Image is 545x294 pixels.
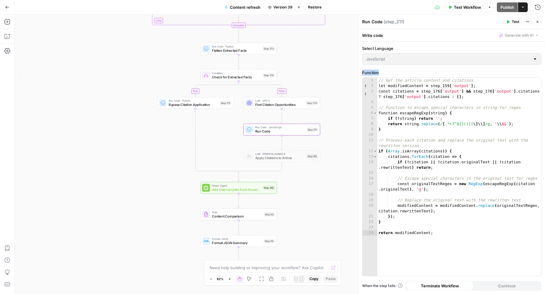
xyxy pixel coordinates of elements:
div: Complete [200,23,277,28]
g: Edge from step_211 to step_181 [281,135,282,150]
g: Edge from step_181 to step_174-conditional-end [239,162,282,173]
g: Edge from step_173 to step_174 [238,54,239,69]
div: 23 [362,225,377,230]
div: Step 181 [306,154,318,158]
div: 21 [362,214,377,219]
label: Select Language [362,45,541,51]
button: Publish [497,2,518,12]
img: vrinnnclop0vshvmafd7ip1g7ohf [203,212,208,217]
div: 16 [362,176,377,181]
div: 11 [362,138,377,149]
div: Power AgentAdd Internal Links from Knowledge Base - ForkStep 186 [200,182,277,194]
span: Bypass Citation Application [169,102,217,107]
div: Step 175 [220,101,231,105]
div: 24 [362,230,377,236]
g: Edge from step_63 to step_64 [238,220,239,235]
div: 20 [362,203,377,214]
g: Edge from step_64 to end [238,247,239,261]
div: Step 174 [263,73,275,78]
div: Format JSONFormat JSON SummaryStep 64 [200,235,277,247]
span: Toggle code folding, rows 13 through 21 [374,154,377,159]
label: Function [362,70,541,76]
span: Version 39 [273,5,292,10]
span: Run Code · Python [212,44,261,48]
div: FlowContent ComparisonStep 63 [200,208,277,220]
div: 7 [362,116,377,121]
span: Find Citation Opportunities [255,102,304,107]
div: Run Code · JavaScriptRun CodeStep 211 [243,124,320,136]
span: Paste [326,276,336,282]
span: Run Code · Python [169,99,217,103]
div: 5 [362,105,377,110]
div: LLM · [PERSON_NAME] 4Apply Citations to ArticleStep 181 [243,150,320,162]
div: Run Code [362,19,502,25]
span: LLM · GPT-5 [255,99,304,103]
div: 1 [362,78,377,83]
span: Check for Extracted Facts [212,75,261,80]
span: Terminate Workflow [421,283,459,289]
span: Publish [500,4,514,10]
span: LLM · [PERSON_NAME] 4 [255,152,305,156]
g: Edge from step_174 to step_176 [239,81,282,96]
div: 13 [362,154,377,159]
span: Flatten Extracted Facts [212,48,261,53]
span: 82% [217,276,223,281]
g: Edge from step_167-iteration-end to step_173 [238,28,239,42]
div: Step 211 [306,127,318,132]
span: Format JSON Summary [212,240,262,245]
span: Power Agent [212,184,261,188]
div: 19 [362,198,377,203]
a: When the step fails: [362,283,403,289]
span: Copy [309,276,319,282]
span: Run Code [255,129,305,134]
div: 17 [362,181,377,192]
div: Run Code · PythonBypass Citation ApplicationStep 175 [157,97,234,109]
g: Edge from step_174-conditional-end to step_186 [238,172,239,181]
div: 8 [362,121,377,127]
div: Write code [358,29,545,41]
div: Step 64 [263,239,275,243]
div: Complete [232,23,246,28]
div: EndOutput [200,262,277,273]
span: Test [512,19,519,24]
div: Step 63 [264,212,275,217]
div: 14 [362,159,377,170]
button: Paste [323,275,338,283]
div: 6 [362,110,377,116]
div: 2 [362,83,377,89]
button: Copy [307,275,321,283]
span: Test Workflow [454,4,481,10]
div: 15 [362,170,377,176]
g: Edge from step_174 to step_175 [195,81,239,96]
div: Run Code · PythonFlatten Extracted FactsStep 173 [200,43,277,54]
span: Content refresh [230,4,260,10]
button: Restore [305,3,324,11]
div: LLM · GPT-5Find Citation OpportunitiesStep 176 [243,97,320,109]
button: Test Workflow [444,2,485,12]
span: ( step_211 ) [384,19,404,25]
span: Toggle code folding, rows 6 through 9 [374,110,377,116]
span: Content Comparison [212,214,262,218]
div: 22 [362,219,377,225]
g: Edge from step_176 to step_211 [281,109,282,123]
span: Run Code · JavaScript [255,126,305,129]
input: JavaScript [366,56,530,62]
button: Continue [473,281,540,291]
span: Info, read annotations row 2 [362,83,368,89]
div: 3 [362,89,377,100]
button: Generate with AI [497,31,541,39]
span: Apply Citations to Article [255,155,305,160]
button: Content refresh [221,2,264,12]
div: ConditionCheck for Extracted FactsStep 174 [200,69,277,81]
span: Info, read annotations row 3 [362,89,368,94]
div: 4 [362,100,377,105]
span: Continue [498,283,516,289]
span: Condition [212,71,261,75]
g: Edge from step_175 to step_174-conditional-end [195,109,239,173]
span: Add Internal Links from Knowledge Base - Fork [212,187,261,192]
div: 12 [362,149,377,154]
div: 9 [362,127,377,132]
div: Step 176 [306,101,318,105]
span: Flow [212,210,262,214]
